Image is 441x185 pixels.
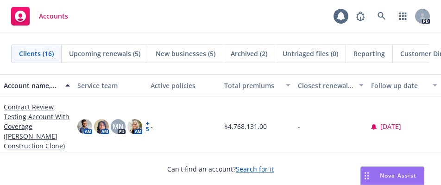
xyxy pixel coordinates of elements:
[156,49,215,58] span: New businesses (5)
[360,166,424,185] button: Nova Assist
[19,49,54,58] span: Clients (16)
[372,7,391,26] a: Search
[127,119,142,134] img: photo
[283,49,338,58] span: Untriaged files (0)
[4,102,70,151] a: Contract Review Testing Account With Coverage ([PERSON_NAME] Construction Clone)
[294,74,368,96] button: Closest renewal date
[371,81,427,90] div: Follow up date
[167,164,274,174] span: Can't find an account?
[236,165,274,173] a: Search for it
[151,81,217,90] div: Active policies
[113,121,124,131] span: MN
[353,49,385,58] span: Reporting
[351,7,370,26] a: Report a Bug
[394,7,412,26] a: Switch app
[367,74,441,96] button: Follow up date
[224,121,267,131] span: $4,768,131.00
[146,121,149,132] a: + 5
[361,167,372,185] div: Drag to move
[151,121,153,131] span: -
[94,119,109,134] img: photo
[220,74,294,96] button: Total premiums
[69,49,140,58] span: Upcoming renewals (5)
[298,81,354,90] div: Closest renewal date
[4,81,60,90] div: Account name, DBA
[298,121,300,131] span: -
[224,81,280,90] div: Total premiums
[7,3,72,29] a: Accounts
[77,81,144,90] div: Service team
[380,121,401,131] span: [DATE]
[147,74,220,96] button: Active policies
[231,49,267,58] span: Archived (2)
[74,74,147,96] button: Service team
[39,13,68,20] span: Accounts
[380,172,416,179] span: Nova Assist
[77,119,92,134] img: photo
